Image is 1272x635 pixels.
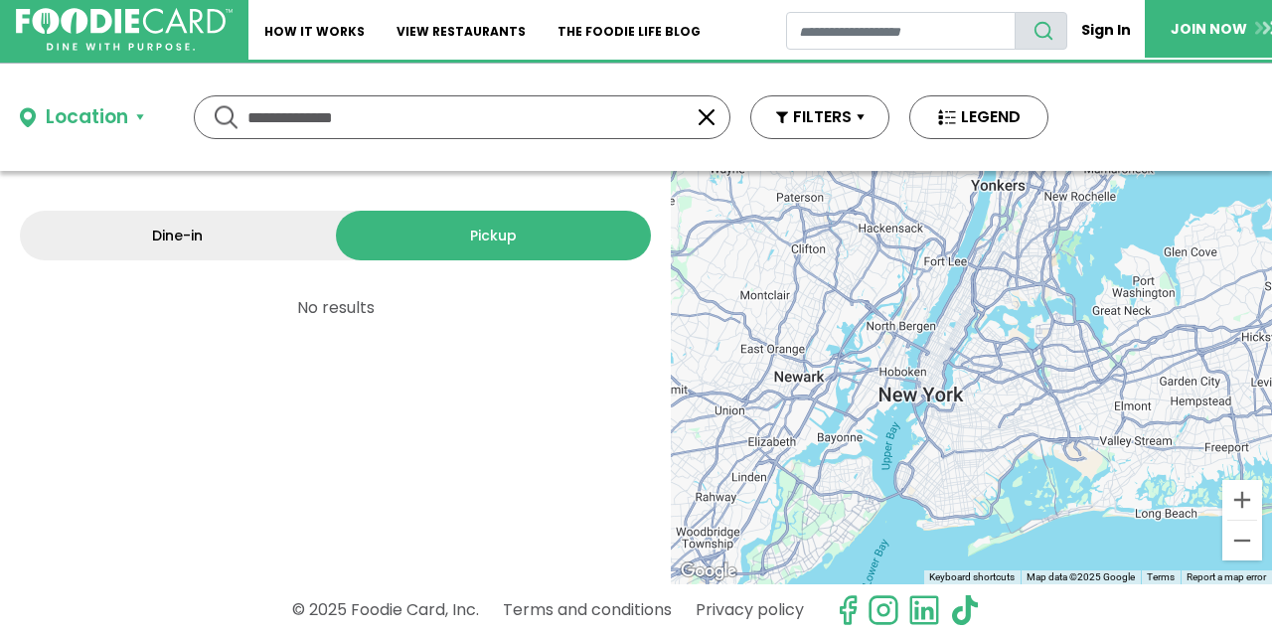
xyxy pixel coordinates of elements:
button: search [1015,12,1067,50]
a: Dine-in [20,211,336,260]
a: Sign In [1067,12,1145,49]
span: Map data ©2025 Google [1027,571,1135,582]
input: restaurant search [786,12,1016,50]
a: Report a map error [1187,571,1266,582]
button: Location [20,103,144,132]
button: Zoom out [1222,521,1262,560]
img: linkedin.svg [908,594,940,626]
button: LEGEND [909,95,1048,139]
div: Location [46,103,128,132]
button: Zoom in [1222,480,1262,520]
a: Pickup [336,211,652,260]
a: Open this area in Google Maps (opens a new window) [676,558,741,584]
svg: check us out on facebook [832,594,864,626]
a: Privacy policy [696,592,804,627]
img: FoodieCard; Eat, Drink, Save, Donate [16,8,233,52]
button: Keyboard shortcuts [929,570,1015,584]
button: FILTERS [750,95,889,139]
img: Google [676,558,741,584]
img: tiktok.svg [949,594,981,626]
p: © 2025 Foodie Card, Inc. [292,592,479,627]
p: No results [5,300,666,316]
a: Terms and conditions [503,592,672,627]
a: Terms [1147,571,1175,582]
